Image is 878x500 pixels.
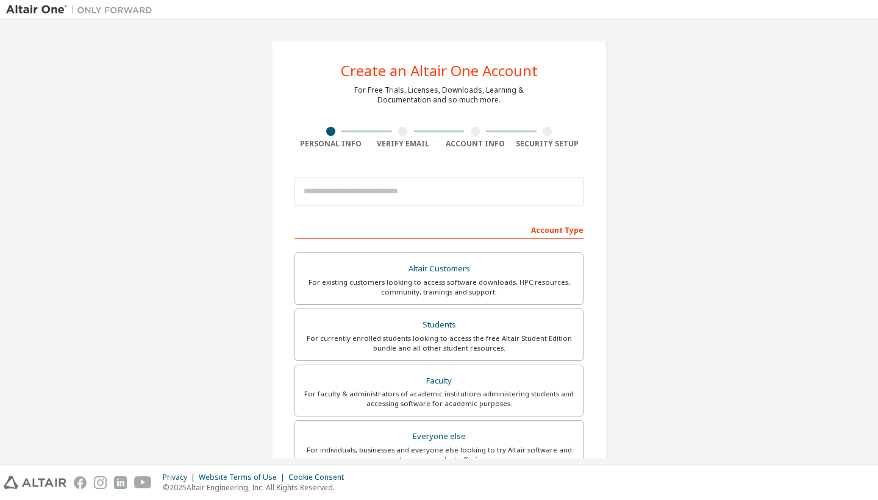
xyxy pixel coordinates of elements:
[302,277,576,297] div: For existing customers looking to access software downloads, HPC resources, community, trainings ...
[302,316,576,334] div: Students
[4,476,66,489] img: altair_logo.svg
[367,139,440,149] div: Verify Email
[288,473,351,482] div: Cookie Consent
[163,473,199,482] div: Privacy
[302,428,576,445] div: Everyone else
[302,373,576,390] div: Faculty
[439,139,512,149] div: Account Info
[74,476,87,489] img: facebook.svg
[163,482,351,493] p: © 2025 Altair Engineering, Inc. All Rights Reserved.
[6,4,159,16] img: Altair One
[294,220,584,239] div: Account Type
[134,476,152,489] img: youtube.svg
[199,473,288,482] div: Website Terms of Use
[354,85,524,105] div: For Free Trials, Licenses, Downloads, Learning & Documentation and so much more.
[302,445,576,465] div: For individuals, businesses and everyone else looking to try Altair software and explore our prod...
[341,63,538,78] div: Create an Altair One Account
[114,476,127,489] img: linkedin.svg
[294,139,367,149] div: Personal Info
[302,334,576,353] div: For currently enrolled students looking to access the free Altair Student Edition bundle and all ...
[512,139,584,149] div: Security Setup
[94,476,107,489] img: instagram.svg
[302,260,576,277] div: Altair Customers
[302,389,576,409] div: For faculty & administrators of academic institutions administering students and accessing softwa...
